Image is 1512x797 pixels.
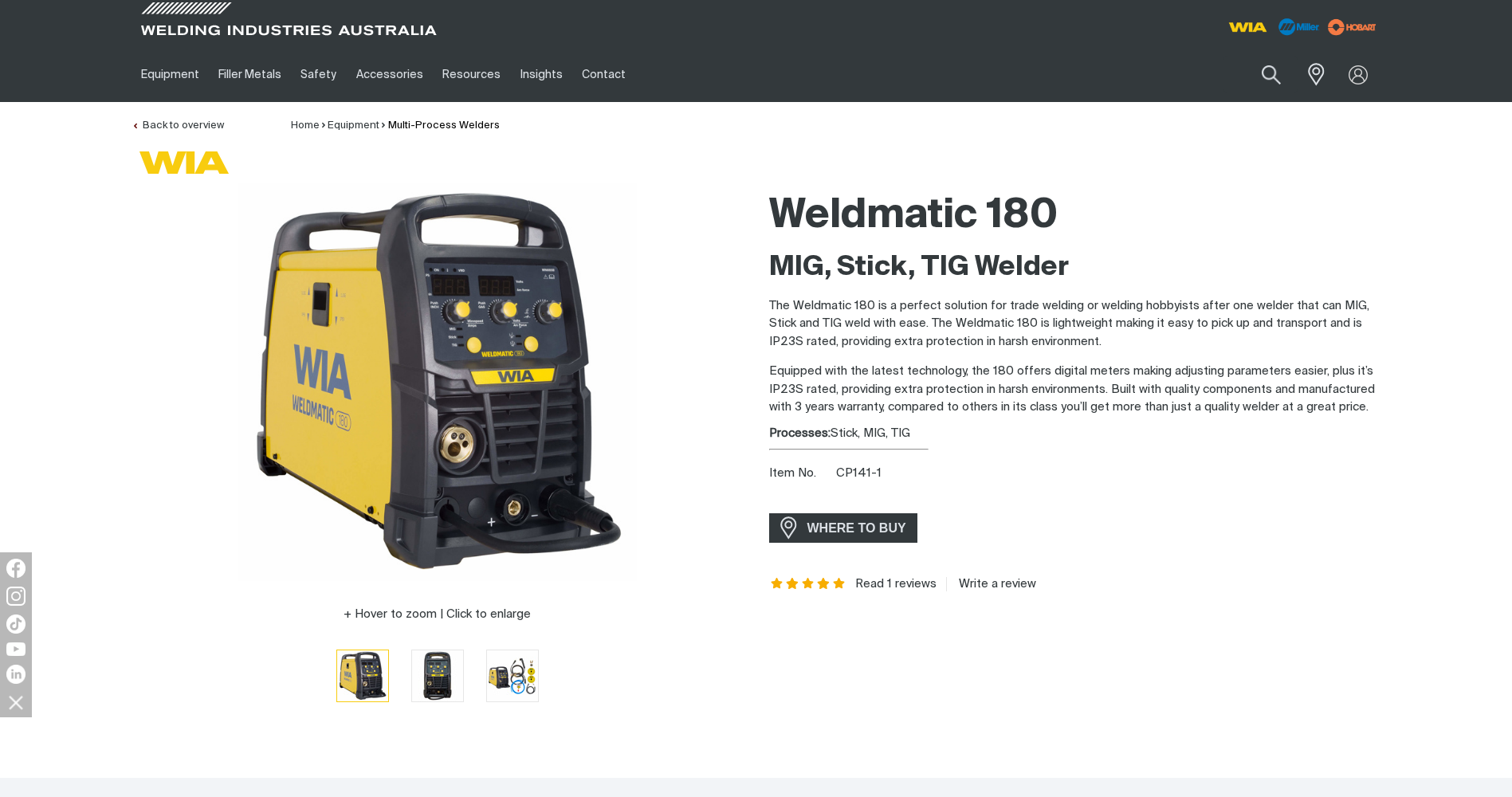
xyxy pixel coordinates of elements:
[769,190,1381,242] h1: Weldmatic 180
[769,425,1381,443] div: Stick, MIG, TIG
[132,47,1069,102] nav: Main
[209,47,291,102] a: Filler Metals
[1244,56,1298,93] button: Search products
[132,120,224,131] a: Back to overview of Multi-Process Welders
[486,650,539,702] button: Go to slide 3
[836,467,882,479] span: CP141-1
[510,47,571,102] a: Insights
[6,559,26,578] img: Facebook
[1223,56,1298,93] input: Product name or item number...
[347,47,433,102] a: Accessories
[2,689,29,716] img: hide socials
[769,427,831,439] strong: Processes:
[1323,15,1381,39] img: miller
[6,642,26,656] img: YouTube
[337,650,388,701] img: Weldmatic 180
[412,650,463,701] img: Weldmatic 180
[6,587,26,606] img: Instagram
[769,363,1381,417] p: Equipped with the latest technology, the 180 offers digital meters making adjusting parameters ea...
[132,47,209,102] a: Equipment
[433,47,510,102] a: Resources
[769,579,847,590] span: Rating: 5
[411,650,464,702] button: Go to slide 2
[855,577,937,591] a: Read 1 reviews
[238,183,637,581] img: Weldmatic 180
[334,605,540,624] button: Hover to zoom | Click to enlarge
[769,250,1381,285] h2: MIG, Stick, TIG Welder
[797,516,917,541] span: WHERE TO BUY
[291,47,346,102] a: Safety
[336,650,389,702] button: Go to slide 1
[769,297,1381,351] p: The Weldmatic 180 is a perfect solution for trade welding or welding hobbyists after one welder t...
[769,513,918,543] a: WHERE TO BUY
[291,120,320,131] a: Home
[487,650,538,701] img: Weldmatic 180
[946,577,1036,591] a: Write a review
[572,47,635,102] a: Contact
[6,614,26,634] img: TikTok
[388,120,500,131] a: Multi-Process Welders
[291,118,500,134] nav: Breadcrumb
[6,665,26,684] img: LinkedIn
[769,465,834,483] span: Item No.
[328,120,379,131] a: Equipment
